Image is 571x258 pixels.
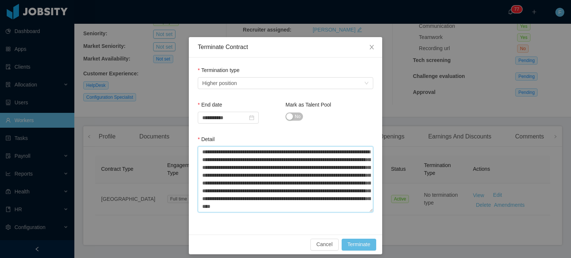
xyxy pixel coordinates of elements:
[198,102,222,108] label: End date
[369,44,375,50] i: icon: close
[202,78,237,89] span: Higher position
[198,146,373,212] textarea: Detail
[342,239,376,251] button: Terminate
[310,239,339,251] button: Cancel
[249,115,254,120] i: icon: calendar
[364,81,369,86] i: icon: down
[285,102,331,108] label: Mark as Talent Pool
[361,37,382,58] button: Close
[295,113,300,120] span: No
[285,112,303,121] button: Mark as Talent Pool
[198,136,214,142] label: Detail
[198,67,239,73] label: Termination type
[198,43,373,51] div: Terminate Contract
